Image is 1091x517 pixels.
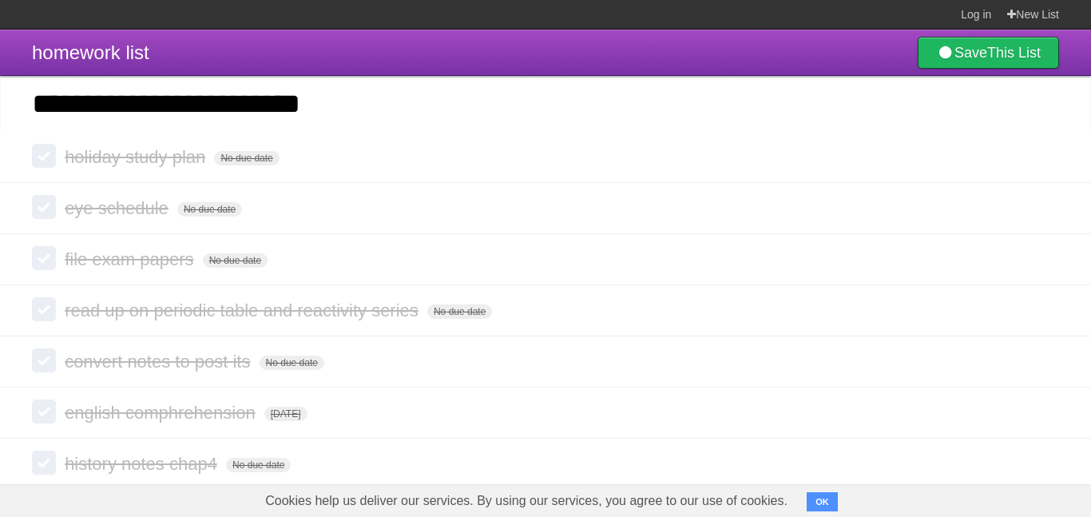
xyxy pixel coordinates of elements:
[65,198,173,218] span: eye schedule
[260,356,324,370] span: No due date
[214,151,279,165] span: No due date
[32,144,56,168] label: Done
[32,400,56,424] label: Done
[65,249,197,269] span: file exam papers
[987,45,1041,61] b: This List
[65,403,260,423] span: english comphrehension
[32,195,56,219] label: Done
[32,42,149,63] span: homework list
[226,458,291,472] span: No due date
[32,246,56,270] label: Done
[32,297,56,321] label: Done
[65,147,209,167] span: holiday study plan
[65,300,423,320] span: read up on periodic table and reactivity series
[177,202,242,217] span: No due date
[427,304,492,319] span: No due date
[918,37,1059,69] a: SaveThis List
[203,253,268,268] span: No due date
[249,485,803,517] span: Cookies help us deliver our services. By using our services, you agree to our use of cookies.
[807,492,838,511] button: OK
[32,451,56,475] label: Done
[65,454,221,474] span: history notes chap4
[65,352,254,372] span: convert notes to post its
[264,407,307,421] span: [DATE]
[32,348,56,372] label: Done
